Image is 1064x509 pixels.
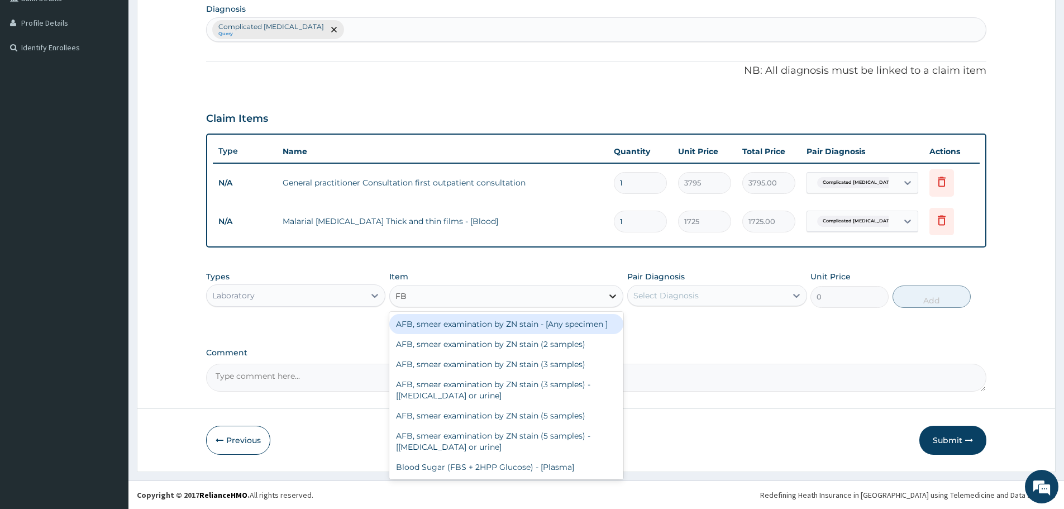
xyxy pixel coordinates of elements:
div: FBC CBC-[MEDICAL_DATA] (Haemogram) - [Blood] [389,477,623,497]
div: Redefining Heath Insurance in [GEOGRAPHIC_DATA] using Telemedicine and Data Science! [760,489,1056,501]
td: N/A [213,173,277,193]
th: Pair Diagnosis [801,140,924,163]
th: Type [213,141,277,161]
div: Blood Sugar (FBS + 2HPP Glucose) - [Plasma] [389,457,623,477]
span: remove selection option [329,25,339,35]
th: Total Price [737,140,801,163]
div: AFB, smear examination by ZN stain (3 samples) [389,354,623,374]
p: Complicated [MEDICAL_DATA] [218,22,324,31]
textarea: Type your message and hit 'Enter' [6,305,213,344]
td: N/A [213,211,277,232]
td: Malarial [MEDICAL_DATA] Thick and thin films - [Blood] [277,210,608,232]
span: Complicated [MEDICAL_DATA] [817,177,900,188]
span: We're online! [65,141,154,254]
strong: Copyright © 2017 . [137,490,250,500]
th: Actions [924,140,980,163]
a: RelianceHMO [199,490,247,500]
label: Types [206,272,230,282]
th: Unit Price [672,140,737,163]
div: AFB, smear examination by ZN stain (5 samples) [389,406,623,426]
div: Select Diagnosis [633,290,699,301]
div: AFB, smear examination by ZN stain (5 samples) - [[MEDICAL_DATA] or urine] [389,426,623,457]
span: Complicated [MEDICAL_DATA] [817,216,900,227]
h3: Claim Items [206,113,268,125]
div: Laboratory [212,290,255,301]
button: Submit [919,426,986,455]
img: d_794563401_company_1708531726252_794563401 [21,56,45,84]
label: Comment [206,348,986,358]
th: Quantity [608,140,672,163]
label: Unit Price [810,271,851,282]
td: General practitioner Consultation first outpatient consultation [277,172,608,194]
button: Add [893,286,971,308]
p: NB: All diagnosis must be linked to a claim item [206,64,986,78]
small: Query [218,31,324,37]
th: Name [277,140,608,163]
label: Item [389,271,408,282]
div: AFB, smear examination by ZN stain - [Any specimen ] [389,314,623,334]
div: Chat with us now [58,63,188,77]
div: AFB, smear examination by ZN stain (3 samples) - [[MEDICAL_DATA] or urine] [389,374,623,406]
footer: All rights reserved. [128,481,1064,509]
div: Minimize live chat window [183,6,210,32]
div: AFB, smear examination by ZN stain (2 samples) [389,334,623,354]
button: Previous [206,426,270,455]
label: Diagnosis [206,3,246,15]
label: Pair Diagnosis [627,271,685,282]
